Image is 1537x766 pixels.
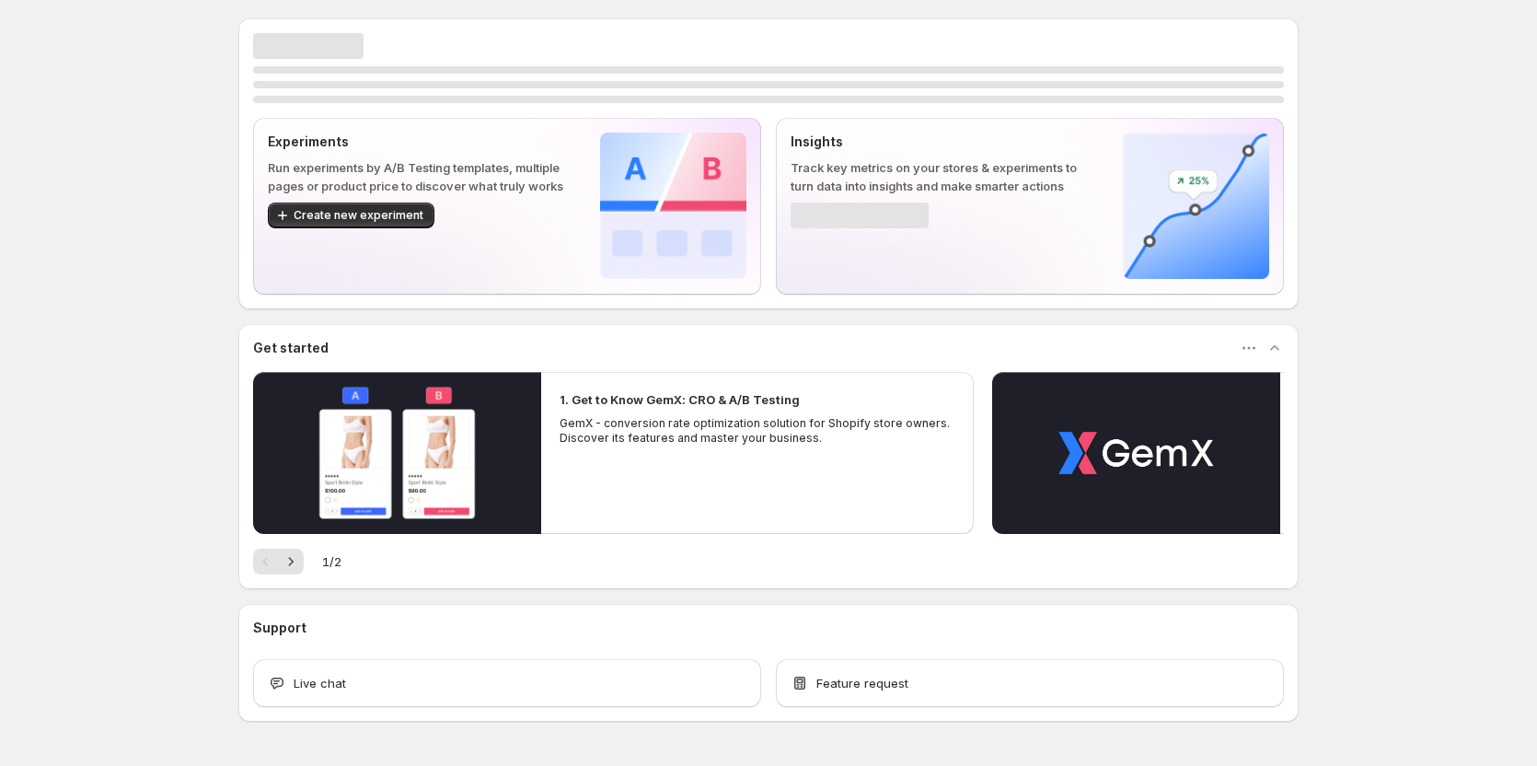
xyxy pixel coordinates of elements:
[294,208,423,223] span: Create new experiment
[1123,133,1269,279] img: Insights
[791,158,1093,195] p: Track key metrics on your stores & experiments to turn data into insights and make smarter actions
[322,552,341,571] span: 1 / 2
[992,372,1280,534] button: Play video
[253,372,541,534] button: Play video
[816,674,908,692] span: Feature request
[791,133,1093,151] p: Insights
[253,339,329,357] h3: Get started
[253,549,304,574] nav: Pagination
[560,390,800,409] h2: 1. Get to Know GemX: CRO & A/B Testing
[268,158,571,195] p: Run experiments by A/B Testing templates, multiple pages or product price to discover what truly ...
[278,549,304,574] button: Next
[294,674,346,692] span: Live chat
[268,203,434,228] button: Create new experiment
[253,619,306,637] h3: Support
[268,133,571,151] p: Experiments
[560,416,955,446] p: GemX - conversion rate optimization solution for Shopify store owners. Discover its features and ...
[600,133,746,279] img: Experiments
